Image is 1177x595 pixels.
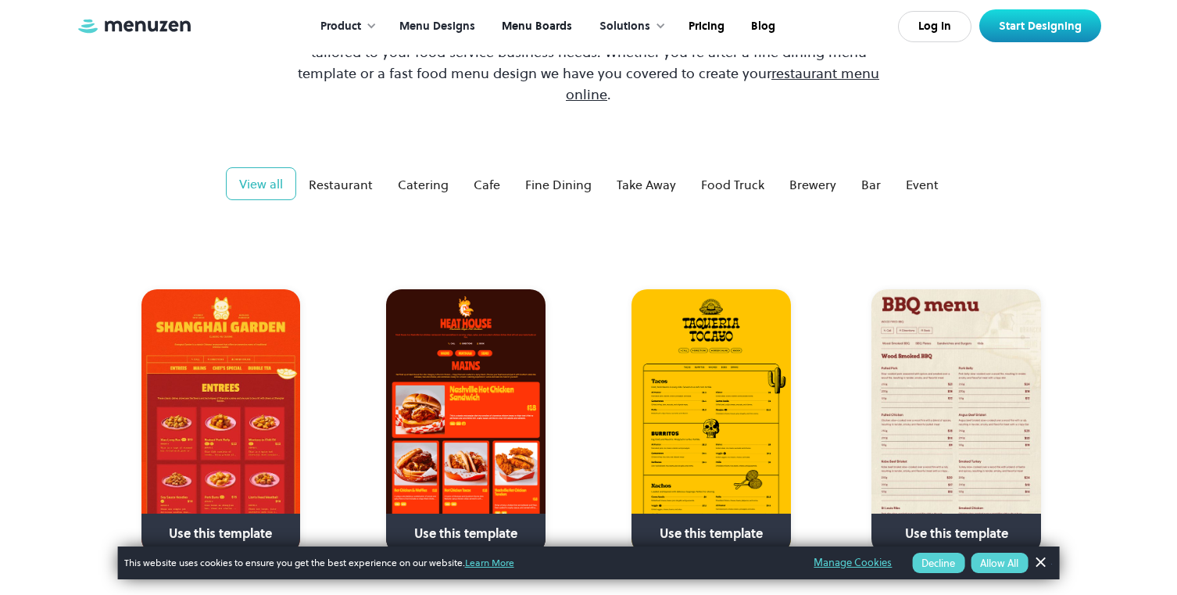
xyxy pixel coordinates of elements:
[736,2,787,51] a: Blog
[465,556,514,569] a: Learn More
[979,9,1101,42] a: Start Designing
[912,553,964,573] button: Decline
[1028,551,1051,575] a: Dismiss Banner
[320,18,361,35] div: Product
[617,175,676,194] div: Take Away
[239,174,283,193] div: View all
[124,556,792,570] span: This website uses cookies to ensure you get the best experience on our website.
[108,568,334,585] a: See more details
[663,569,751,582] div: See more details
[871,289,1041,554] a: Use this template
[305,2,385,51] div: Product
[386,289,545,554] a: Use this template
[814,554,892,572] a: Manage Cookies
[398,175,449,194] div: Catering
[141,289,300,554] a: Use this template
[525,175,592,194] div: Fine Dining
[309,175,373,194] div: Restaurant
[906,175,939,194] div: Event
[631,289,790,554] a: Use this template
[861,175,881,194] div: Bar
[584,2,674,51] div: Solutions
[789,175,836,194] div: Brewery
[701,175,764,194] div: Food Truck
[173,569,261,582] div: See more details
[898,11,971,42] a: Log In
[971,553,1028,573] button: Allow All
[474,175,500,194] div: Cafe
[908,569,996,582] div: See more details
[385,2,487,51] a: Menu Designs
[599,18,650,35] div: Solutions
[487,2,584,51] a: Menu Boards
[674,2,736,51] a: Pricing
[418,569,506,582] div: See more details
